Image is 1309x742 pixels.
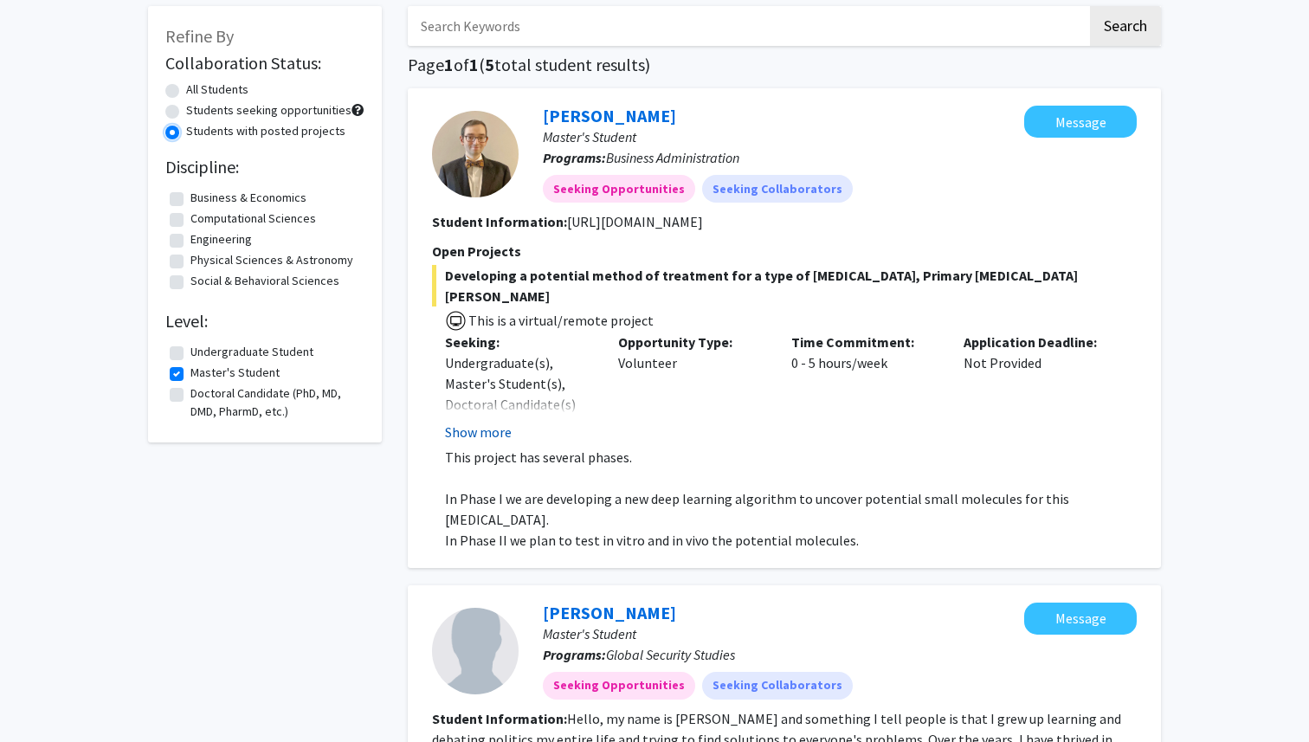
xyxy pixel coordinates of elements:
[444,54,454,75] span: 1
[1024,603,1137,635] button: Message John Ramsey
[1024,106,1137,138] button: Message Andrew Michaelson
[445,332,592,352] p: Seeking:
[702,672,853,700] mat-chip: Seeking Collaborators
[186,81,248,99] label: All Students
[485,54,494,75] span: 5
[432,242,521,260] span: Open Projects
[606,149,739,166] span: Business Administration
[543,672,695,700] mat-chip: Seeking Opportunities
[165,25,234,47] span: Refine By
[445,352,592,560] div: Undergraduate(s), Master's Student(s), Doctoral Candidate(s) (PhD, MD, DMD, PharmD, etc.), Postdo...
[605,332,778,442] div: Volunteer
[432,265,1137,306] span: Developing a potential method of treatment for a type of [MEDICAL_DATA], Primary [MEDICAL_DATA][P...
[432,213,567,230] b: Student Information:
[165,311,364,332] h2: Level:
[543,602,676,623] a: [PERSON_NAME]
[186,101,351,119] label: Students seeking opportunities
[1090,6,1161,46] button: Search
[543,646,606,663] b: Programs:
[543,105,676,126] a: [PERSON_NAME]
[618,332,765,352] p: Opportunity Type:
[432,710,567,727] b: Student Information:
[186,122,345,140] label: Students with posted projects
[190,210,316,228] label: Computational Sciences
[543,128,636,145] span: Master's Student
[791,332,938,352] p: Time Commitment:
[964,332,1111,352] p: Application Deadline:
[467,312,654,329] span: This is a virtual/remote project
[190,364,280,382] label: Master's Student
[445,530,1137,551] p: In Phase II we plan to test in vitro and in vivo the potential molecules.
[445,422,512,442] button: Show more
[190,230,252,248] label: Engineering
[543,625,636,642] span: Master's Student
[408,55,1161,75] h1: Page of ( total student results)
[190,384,360,421] label: Doctoral Candidate (PhD, MD, DMD, PharmD, etc.)
[165,53,364,74] h2: Collaboration Status:
[190,272,339,290] label: Social & Behavioral Sciences
[606,646,735,663] span: Global Security Studies
[951,332,1124,442] div: Not Provided
[543,149,606,166] b: Programs:
[469,54,479,75] span: 1
[543,175,695,203] mat-chip: Seeking Opportunities
[408,6,1087,46] input: Search Keywords
[445,488,1137,530] p: In Phase I we are developing a new deep learning algorithm to uncover potential small molecules f...
[165,157,364,177] h2: Discipline:
[702,175,853,203] mat-chip: Seeking Collaborators
[567,213,703,230] fg-read-more: [URL][DOMAIN_NAME]
[190,189,306,207] label: Business & Economics
[778,332,951,442] div: 0 - 5 hours/week
[445,447,1137,468] p: This project has several phases.
[190,343,313,361] label: Undergraduate Student
[13,664,74,729] iframe: Chat
[190,251,353,269] label: Physical Sciences & Astronomy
